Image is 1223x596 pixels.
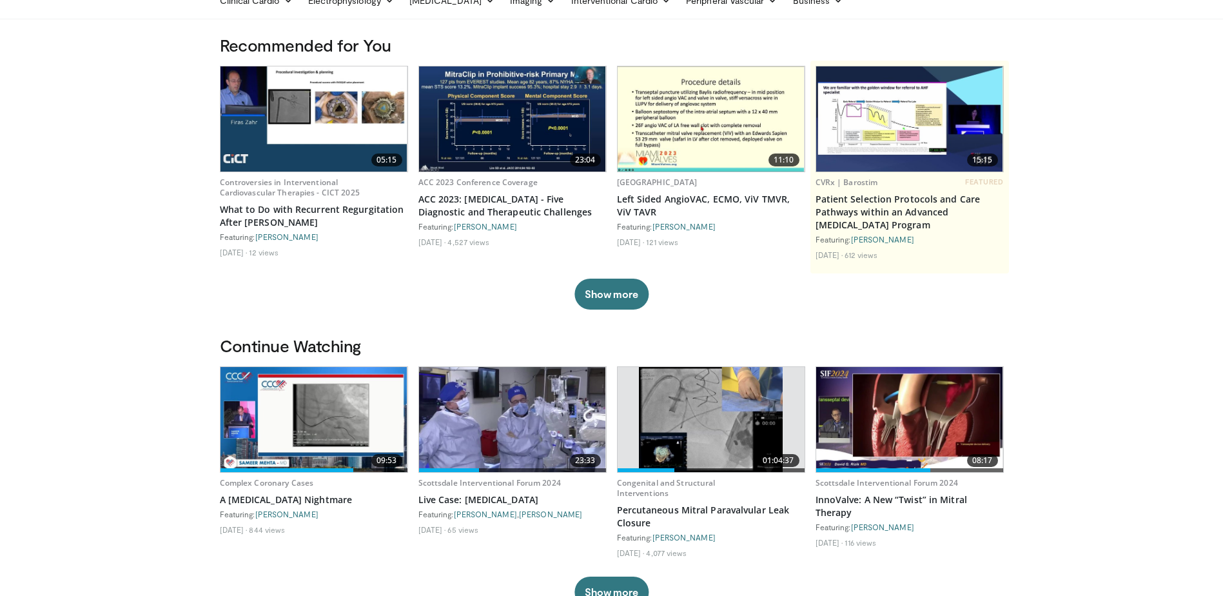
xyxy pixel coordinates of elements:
li: [DATE] [220,247,248,257]
div: Featuring: [816,234,1004,244]
li: [DATE] [418,524,446,535]
span: 08:17 [967,454,998,467]
a: 23:04 [419,66,606,172]
a: CVRx | Barostim [816,177,878,188]
a: Complex Coronary Cases [220,477,314,488]
a: 09:53 [220,367,407,472]
span: 09:53 [371,454,402,467]
a: [PERSON_NAME] [255,510,318,519]
a: 08:17 [816,367,1003,472]
img: 3b9760d2-5ea0-44fe-a912-c05db9facd01.620x360_q85_upscale.jpg [220,367,407,472]
a: [PERSON_NAME] [454,510,517,519]
a: What to Do with Recurrent Regurgitation After [PERSON_NAME] [220,203,408,229]
div: Featuring: [220,232,408,242]
span: 01:04:37 [758,454,799,467]
div: Featuring: [617,532,805,542]
a: 11:10 [618,66,805,172]
li: [DATE] [617,548,645,558]
a: [PERSON_NAME] [519,510,582,519]
span: 23:04 [570,154,601,166]
a: [PERSON_NAME] [454,222,517,231]
h3: Recommended for You [220,35,1004,55]
a: Live Case: [MEDICAL_DATA] [418,493,607,506]
li: [DATE] [418,237,446,247]
div: Featuring: [220,509,408,519]
img: c8104730-ef7e-406d-8f85-1554408b8bf1.620x360_q85_upscale.jpg [816,66,1003,172]
a: Left Sided AngioVAC, ECMO, ViV TMVR, ViV TAVR [617,193,805,219]
li: 116 views [845,537,876,548]
li: 4,077 views [646,548,687,558]
img: 0a7ec154-2fc4-4a7b-b4fc-869099175faf.620x360_q85_upscale.jpg [419,66,606,172]
span: 15:15 [967,154,998,166]
li: [DATE] [816,537,843,548]
a: 01:04:37 [618,367,805,472]
li: 844 views [249,524,285,535]
li: [DATE] [220,524,248,535]
span: 05:15 [371,154,402,166]
a: [GEOGRAPHIC_DATA] [617,177,698,188]
a: InnoValve: A New “Twist” in Mitral Therapy [816,493,1004,519]
div: Featuring: [816,522,1004,532]
li: [DATE] [617,237,645,247]
a: [PERSON_NAME] [652,222,716,231]
li: 612 views [845,250,877,260]
a: [PERSON_NAME] [851,235,914,244]
a: [PERSON_NAME] [255,232,318,241]
a: Patient Selection Protocols and Care Pathways within an Advanced [MEDICAL_DATA] Program [816,193,1004,232]
a: Scottsdale Interventional Forum 2024 [816,477,958,488]
span: 11:10 [768,154,799,166]
a: 15:15 [816,66,1003,172]
img: 5ff7fbe9-1b32-4e7b-8efa-1e840a150af6.620x360_q85_upscale.jpg [220,66,407,172]
div: Featuring: [418,221,607,232]
a: Controversies in Interventional Cardiovascular Therapies - CICT 2025 [220,177,360,198]
img: 6d0dab00-03e7-4697-8633-d8127bca067e.620x360_q85_upscale.jpg [618,66,805,172]
a: Congenital and Structural Interventions [617,477,716,499]
a: 05:15 [220,66,407,172]
li: 65 views [447,524,478,535]
div: Featuring: , [418,509,607,519]
div: Featuring: [617,221,805,232]
a: ACC 2023 Conference Coverage [418,177,538,188]
a: 23:33 [419,367,606,472]
li: 4,527 views [447,237,489,247]
img: Npq8JQ19xc6gPEyH4xMDoxOmlvO8u5HW.620x360_q85_upscale.jpg [639,367,782,472]
a: ACC 2023: [MEDICAL_DATA] - Five Diagnostic and Therapeutic Challenges [418,193,607,219]
li: [DATE] [816,250,843,260]
span: 23:33 [570,454,601,467]
a: [PERSON_NAME] [652,533,716,542]
a: Percutaneous Mitral Paravalvular Leak Closure [617,504,805,530]
img: b9a328a4-2ba7-41f6-8d7c-582426d6a995.620x360_q85_upscale.jpg [419,367,606,472]
h3: Continue Watching [220,335,1004,356]
li: 121 views [646,237,678,247]
img: b45dd686-c361-4024-ae18-b6334fe60caf.620x360_q85_upscale.jpg [816,367,1003,472]
a: [PERSON_NAME] [851,522,914,531]
button: Show more [574,279,649,310]
a: Scottsdale Interventional Forum 2024 [418,477,561,488]
a: A [MEDICAL_DATA] Nightmare [220,493,408,506]
span: FEATURED [965,177,1003,186]
li: 12 views [249,247,279,257]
